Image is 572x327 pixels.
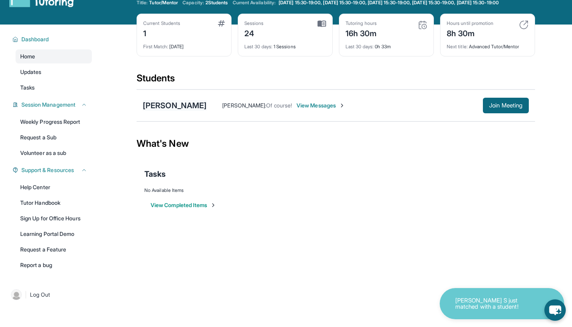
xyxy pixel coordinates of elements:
[218,20,225,26] img: card
[143,39,225,50] div: [DATE]
[8,286,92,303] a: |Log Out
[11,289,22,300] img: user-img
[151,201,216,209] button: View Completed Items
[16,146,92,160] a: Volunteer as a sub
[244,26,264,39] div: 24
[455,297,533,310] p: [PERSON_NAME] S just matched with a student!
[143,44,168,49] span: First Match :
[544,299,566,321] button: chat-button
[143,100,207,111] div: [PERSON_NAME]
[20,68,42,76] span: Updates
[16,196,92,210] a: Tutor Handbook
[16,49,92,63] a: Home
[447,26,493,39] div: 8h 30m
[143,26,180,39] div: 1
[30,291,50,299] span: Log Out
[16,81,92,95] a: Tasks
[447,20,493,26] div: Hours until promotion
[16,227,92,241] a: Learning Portal Demo
[346,39,427,50] div: 0h 33m
[16,211,92,225] a: Sign Up for Office Hours
[418,20,427,30] img: card
[18,166,87,174] button: Support & Resources
[137,72,535,89] div: Students
[143,20,180,26] div: Current Students
[339,102,345,109] img: Chevron-Right
[447,39,528,50] div: Advanced Tutor/Mentor
[297,102,345,109] span: View Messages
[519,20,528,30] img: card
[16,130,92,144] a: Request a Sub
[16,65,92,79] a: Updates
[483,98,529,113] button: Join Meeting
[18,35,87,43] button: Dashboard
[144,187,527,193] div: No Available Items
[16,180,92,194] a: Help Center
[16,243,92,257] a: Request a Feature
[21,35,49,43] span: Dashboard
[346,20,377,26] div: Tutoring hours
[346,44,374,49] span: Last 30 days :
[18,101,87,109] button: Session Management
[222,102,266,109] span: [PERSON_NAME] :
[20,84,35,91] span: Tasks
[244,20,264,26] div: Sessions
[25,290,27,299] span: |
[346,26,377,39] div: 16h 30m
[318,20,326,27] img: card
[16,258,92,272] a: Report a bug
[244,44,272,49] span: Last 30 days :
[144,169,166,179] span: Tasks
[16,115,92,129] a: Weekly Progress Report
[266,102,292,109] span: Of course!
[244,39,326,50] div: 1 Sessions
[447,44,468,49] span: Next title :
[21,166,74,174] span: Support & Resources
[489,103,523,108] span: Join Meeting
[21,101,75,109] span: Session Management
[20,53,35,60] span: Home
[137,127,535,161] div: What's New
